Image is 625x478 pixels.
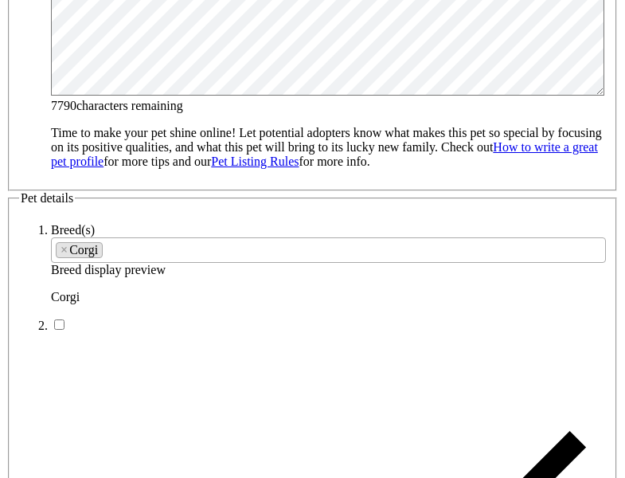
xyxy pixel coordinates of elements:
li: Breed display preview [51,223,606,304]
span: 7790 [51,99,76,112]
div: characters remaining [51,99,606,113]
p: Corgi [51,290,606,304]
li: Corgi [56,242,103,258]
span: Pet details [21,191,73,205]
p: Time to make your pet shine online! Let potential adopters know what makes this pet so special by... [51,126,606,169]
a: How to write a great pet profile [51,140,598,168]
span: × [61,243,68,257]
a: Pet Listing Rules [211,155,299,168]
label: Breed(s) [51,223,95,237]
